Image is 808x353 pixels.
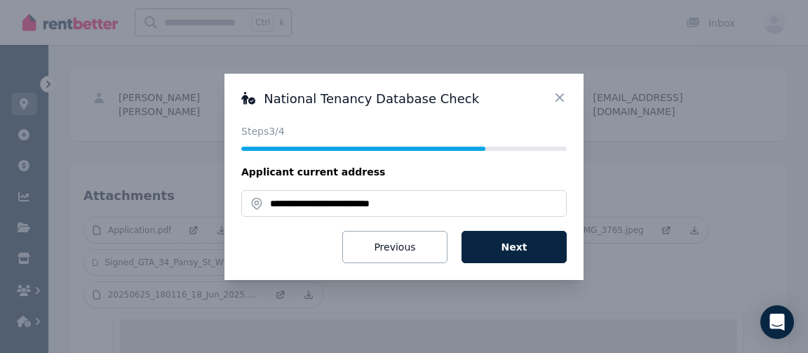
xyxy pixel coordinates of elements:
[241,91,567,107] h3: National Tenancy Database Check
[462,231,567,263] button: Next
[241,165,567,179] legend: Applicant current address
[342,231,447,263] button: Previous
[760,305,794,339] div: Open Intercom Messenger
[241,124,567,138] p: Steps 3 /4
